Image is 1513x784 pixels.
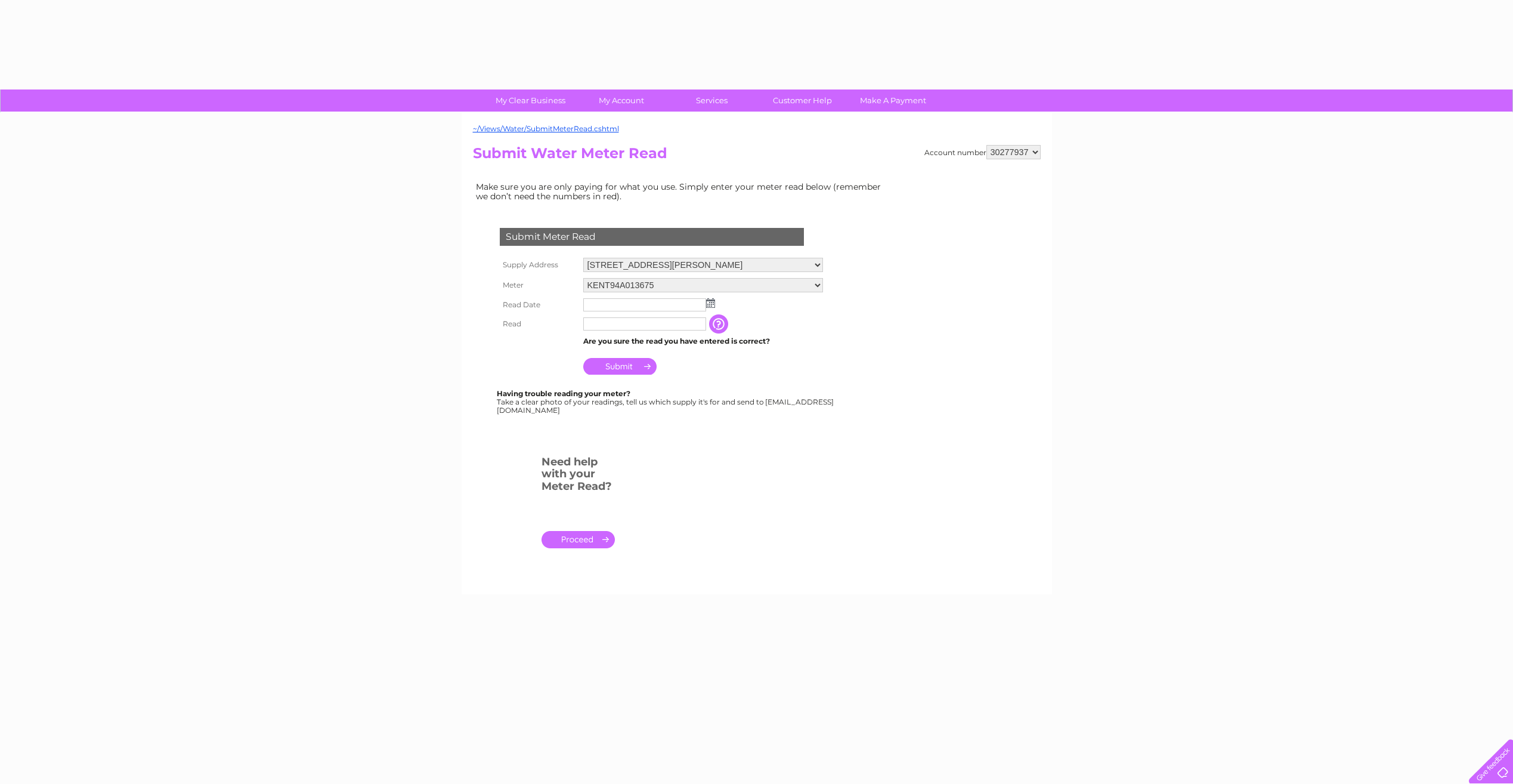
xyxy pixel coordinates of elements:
div: Account number [924,145,1041,159]
a: Make A Payment [844,89,942,112]
a: ~/Views/Water/SubmitMeterRead.cshtml [473,124,619,133]
th: Read Date [497,295,580,314]
input: Information [709,314,731,334]
a: Services [663,89,761,112]
img: ... [706,298,715,308]
a: . [542,531,615,548]
th: Supply Address [497,255,580,275]
th: Read [497,314,580,334]
a: Customer Help [753,89,852,112]
div: Take a clear photo of your readings, tell us which supply it's for and send to [EMAIL_ADDRESS][DO... [497,390,836,414]
td: Make sure you are only paying for what you use. Simply enter your meter read below (remember we d... [473,179,890,204]
b: Having trouble reading your meter? [497,389,630,398]
input: Submit [583,358,657,375]
th: Meter [497,275,580,295]
a: My Account [572,89,670,112]
h3: Need help with your Meter Read? [542,453,615,499]
a: My Clear Business [481,89,580,112]
h2: Submit Water Meter Read [473,145,1041,168]
div: Submit Meter Read [500,228,804,246]
td: Are you sure the read you have entered is correct? [580,334,826,349]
